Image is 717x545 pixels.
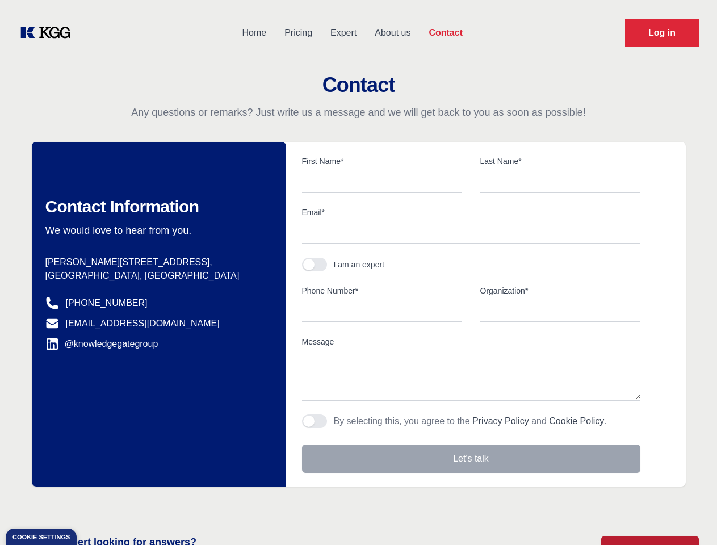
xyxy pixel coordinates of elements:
a: Contact [420,18,472,48]
button: Let's talk [302,445,640,473]
label: Email* [302,207,640,218]
p: By selecting this, you agree to the and . [334,414,607,428]
a: Pricing [275,18,321,48]
h2: Contact [14,74,703,97]
a: Cookie Policy [549,416,604,426]
p: Any questions or remarks? Just write us a message and we will get back to you as soon as possible! [14,106,703,119]
label: Last Name* [480,156,640,167]
label: Message [302,336,640,347]
div: I am an expert [334,259,385,270]
a: Expert [321,18,366,48]
a: [PHONE_NUMBER] [66,296,148,310]
p: We would love to hear from you. [45,224,268,237]
a: [EMAIL_ADDRESS][DOMAIN_NAME] [66,317,220,330]
a: About us [366,18,420,48]
p: [GEOGRAPHIC_DATA], [GEOGRAPHIC_DATA] [45,269,268,283]
a: Request Demo [625,19,699,47]
label: Phone Number* [302,285,462,296]
a: Privacy Policy [472,416,529,426]
label: Organization* [480,285,640,296]
p: [PERSON_NAME][STREET_ADDRESS], [45,255,268,269]
label: First Name* [302,156,462,167]
a: KOL Knowledge Platform: Talk to Key External Experts (KEE) [18,24,79,42]
div: Cookie settings [12,534,70,540]
iframe: Chat Widget [660,491,717,545]
a: @knowledgegategroup [45,337,158,351]
h2: Contact Information [45,196,268,217]
a: Home [233,18,275,48]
